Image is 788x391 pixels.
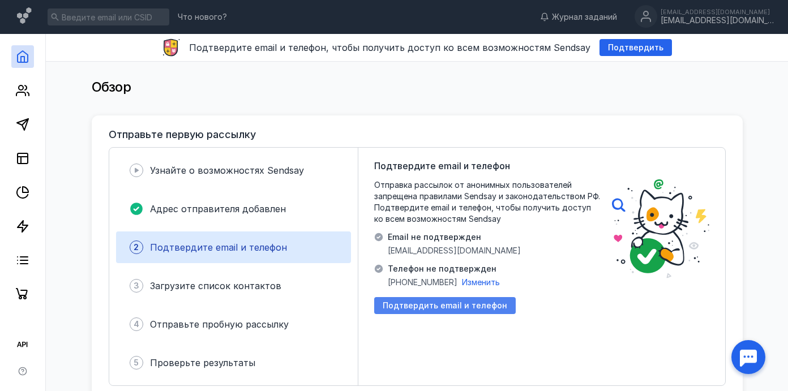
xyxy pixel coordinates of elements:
button: Подтвердить [599,39,672,56]
img: poster [612,179,709,278]
span: 3 [134,280,139,291]
span: Подтвердите email и телефон [374,159,510,173]
span: Загрузите список контактов [150,280,281,291]
span: Email не подтвержден [388,231,521,243]
a: Что нового? [172,13,233,21]
button: Изменить [462,277,500,288]
span: Подтвердите email и телефон [150,242,287,253]
span: Узнайте о возможностях Sendsay [150,165,304,176]
span: 4 [134,319,139,330]
span: Подтвердите email и телефон, чтобы получить доступ ко всем возможностям Sendsay [189,42,590,53]
span: 5 [134,357,139,368]
h3: Отправьте первую рассылку [109,129,256,140]
span: 2 [134,242,139,253]
span: Журнал заданий [552,11,617,23]
span: [PHONE_NUMBER] [388,277,457,288]
span: Подтвердить email и телефон [383,301,507,311]
span: Изменить [462,277,500,287]
span: Что нового? [178,13,227,21]
span: Адрес отправителя добавлен [150,203,286,214]
button: Подтвердить email и телефон [374,297,516,314]
span: Проверьте результаты [150,357,255,368]
span: Телефон не подтвержден [388,263,500,274]
span: Обзор [92,79,131,95]
div: [EMAIL_ADDRESS][DOMAIN_NAME] [661,8,774,15]
span: Отправка рассылок от анонимных пользователей запрещена правилами Sendsay и законодательством РФ. ... [374,179,601,225]
a: Журнал заданий [534,11,623,23]
span: [EMAIL_ADDRESS][DOMAIN_NAME] [388,245,521,256]
span: Отправьте пробную рассылку [150,319,289,330]
input: Введите email или CSID [48,8,169,25]
div: [EMAIL_ADDRESS][DOMAIN_NAME] [661,16,774,25]
span: Подтвердить [608,43,663,53]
